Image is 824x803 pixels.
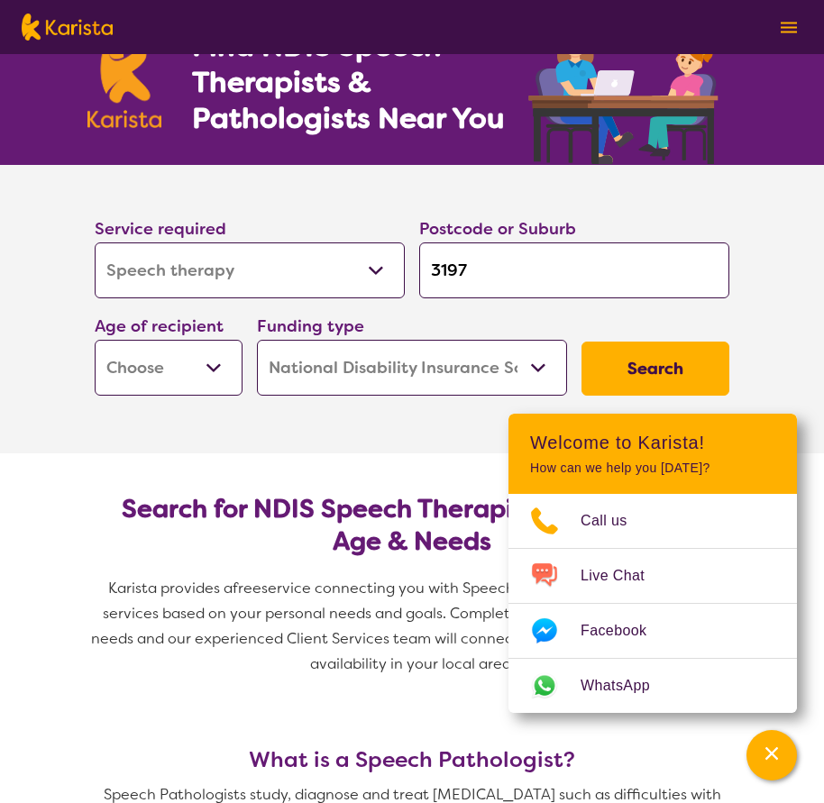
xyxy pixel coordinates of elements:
h2: Search for NDIS Speech Therapists by Location, Age & Needs [109,493,715,558]
span: service connecting you with Speech Pathologists and other NDIS services based on your personal ne... [91,579,737,673]
img: Karista logo [22,14,113,41]
img: menu [781,22,797,33]
label: Postcode or Suburb [419,218,576,240]
label: Age of recipient [95,315,224,337]
span: WhatsApp [581,672,672,699]
p: How can we help you [DATE]? [530,461,775,476]
span: free [233,579,261,598]
span: Call us [581,507,649,534]
h3: What is a Speech Pathologist? [87,747,737,772]
span: Karista provides a [108,579,233,598]
div: Channel Menu [508,414,797,713]
h2: Welcome to Karista! [530,432,775,453]
span: Facebook [581,617,668,644]
img: Karista logo [87,31,161,128]
a: Web link opens in a new tab. [508,659,797,713]
label: Funding type [257,315,364,337]
ul: Choose channel [508,494,797,713]
button: Search [581,342,729,396]
span: Live Chat [581,562,666,589]
button: Channel Menu [746,730,797,780]
input: Type [419,242,729,298]
img: speech-therapy [514,7,737,165]
label: Service required [95,218,226,240]
h1: Find NDIS Speech Therapists & Pathologists Near You [192,28,526,136]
